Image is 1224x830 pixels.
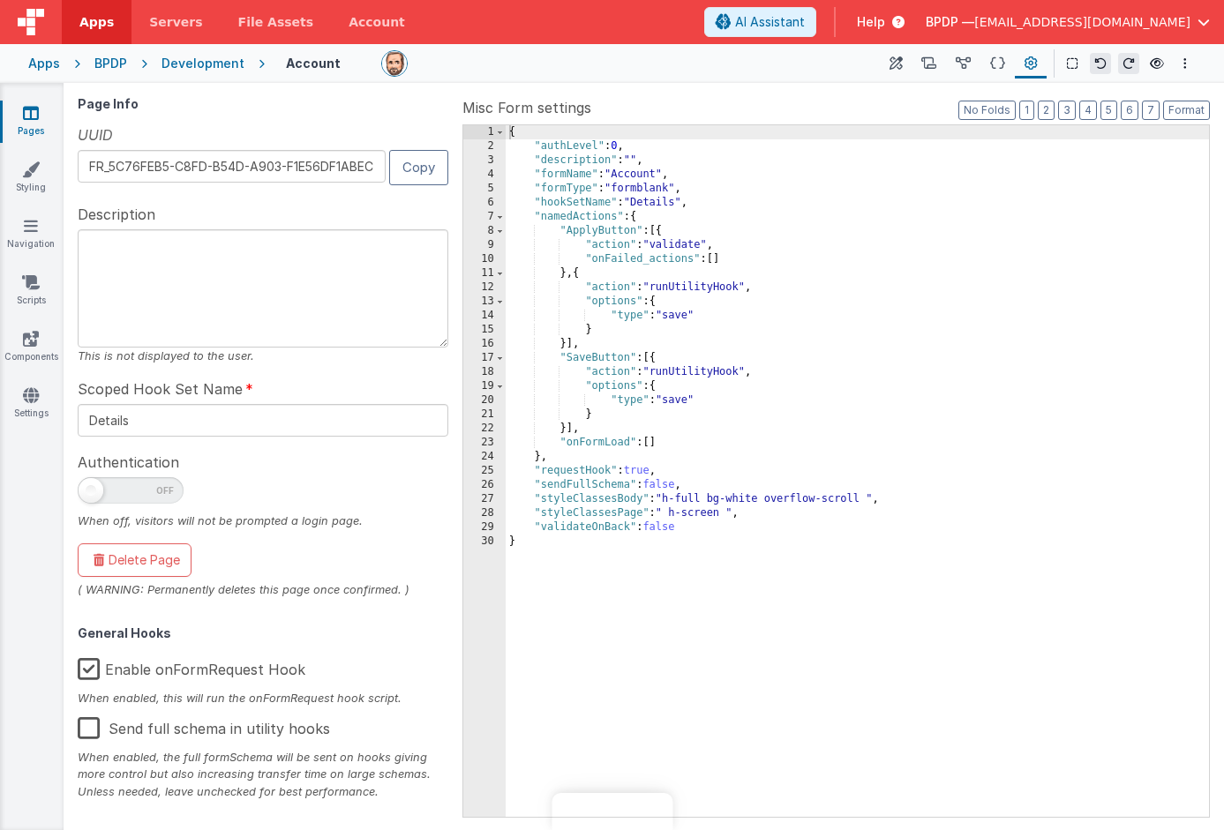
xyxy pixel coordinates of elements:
div: 9 [463,238,506,252]
button: AI Assistant [704,7,816,37]
div: 12 [463,280,506,295]
div: 15 [463,323,506,337]
button: BPDP — [EMAIL_ADDRESS][DOMAIN_NAME] [926,13,1210,31]
div: 26 [463,478,506,492]
div: When enabled, the full formSchema will be sent on hooks giving more control but also increasing t... [78,749,448,800]
span: Help [857,13,885,31]
div: 16 [463,337,506,351]
span: UUID [78,124,113,146]
div: 8 [463,224,506,238]
div: 24 [463,450,506,464]
div: Apps [28,55,60,72]
div: 29 [463,520,506,535]
label: Send full schema in utility hooks [78,707,330,744]
div: 5 [463,182,506,196]
div: 18 [463,365,506,379]
div: 13 [463,295,506,309]
span: Authentication [78,452,179,473]
strong: General Hooks [78,625,171,640]
span: Apps [79,13,114,31]
div: This is not displayed to the user. [78,348,448,364]
button: 3 [1058,101,1076,120]
div: 10 [463,252,506,266]
span: BPDP — [926,13,974,31]
div: 2 [463,139,506,153]
button: Copy [389,150,448,184]
label: Enable onFormRequest Hook [78,647,305,685]
div: 20 [463,393,506,408]
div: 3 [463,153,506,168]
div: 17 [463,351,506,365]
button: Format [1163,101,1210,120]
div: 14 [463,309,506,323]
div: 27 [463,492,506,506]
img: 75c0bc63b3a35de0e36ec8009b6401ad [382,51,407,76]
div: 19 [463,379,506,393]
div: 22 [463,422,506,436]
div: 23 [463,436,506,450]
button: No Folds [958,101,1016,120]
div: 28 [463,506,506,520]
button: Options [1175,53,1196,74]
strong: Page Info [78,96,139,111]
div: When enabled, this will run the onFormRequest hook script. [78,690,448,707]
span: [EMAIL_ADDRESS][DOMAIN_NAME] [974,13,1190,31]
div: When off, visitors will not be prompted a login page. [78,512,448,529]
div: 4 [463,168,506,182]
div: ( WARNING: Permanently deletes this page once confirmed. ) [78,581,448,598]
iframe: Marker.io feedback button [552,793,672,830]
div: 1 [463,125,506,139]
h4: Account [286,56,341,70]
span: Scoped Hook Set Name [78,378,243,400]
span: AI Assistant [735,13,805,31]
span: Servers [149,13,202,31]
button: Delete Page [78,543,191,577]
span: File Assets [238,13,314,31]
div: 21 [463,408,506,422]
button: 2 [1038,101,1055,120]
button: 4 [1079,101,1097,120]
button: 7 [1142,101,1160,120]
div: 25 [463,464,506,478]
div: Development [161,55,244,72]
span: Description [78,204,155,225]
div: BPDP [94,55,127,72]
div: 6 [463,196,506,210]
div: 7 [463,210,506,224]
span: Misc Form settings [462,97,591,118]
button: 1 [1019,101,1034,120]
div: 30 [463,535,506,549]
button: 5 [1100,101,1117,120]
div: 11 [463,266,506,280]
button: 6 [1121,101,1138,120]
